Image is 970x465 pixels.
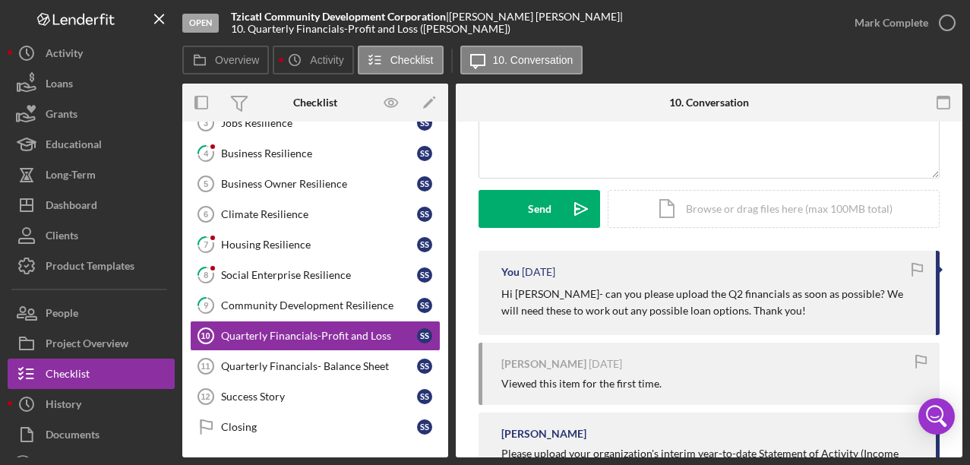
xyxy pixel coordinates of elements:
[839,8,962,38] button: Mark Complete
[417,328,432,343] div: S S
[201,392,210,401] tspan: 12
[204,179,208,188] tspan: 5
[46,160,96,194] div: Long-Term
[8,160,175,190] button: Long-Term
[417,298,432,313] div: S S
[231,23,510,35] div: 10. Quarterly Financials-Profit and Loss ([PERSON_NAME])
[46,99,77,133] div: Grants
[190,108,441,138] a: 3Jobs ResilienceSS
[310,54,343,66] label: Activity
[501,358,586,370] div: [PERSON_NAME]
[221,269,417,281] div: Social Enterprise Resilience
[528,190,551,228] div: Send
[190,351,441,381] a: 11Quarterly Financials- Balance SheetSS
[46,129,102,163] div: Educational
[390,54,434,66] label: Checklist
[46,359,90,393] div: Checklist
[190,229,441,260] a: 7Housing ResilienceSS
[204,119,208,128] tspan: 3
[8,190,175,220] button: Dashboard
[46,38,83,72] div: Activity
[501,428,586,440] div: [PERSON_NAME]
[221,360,417,372] div: Quarterly Financials- Balance Sheet
[417,237,432,252] div: S S
[918,398,955,435] div: Open Intercom Messenger
[8,220,175,251] button: Clients
[46,220,78,255] div: Clients
[46,328,128,362] div: Project Overview
[204,239,209,249] tspan: 7
[8,328,175,359] button: Project Overview
[190,381,441,412] a: 12Success StorySS
[190,321,441,351] a: 10Quarterly Financials-Profit and LossSS
[221,147,417,160] div: Business Resilience
[449,11,623,23] div: [PERSON_NAME] [PERSON_NAME] |
[501,286,921,320] p: Hi [PERSON_NAME]- can you please upload the Q2 financials as soon as possible? We will need these...
[231,11,449,23] div: |
[8,38,175,68] button: Activity
[221,178,417,190] div: Business Owner Resilience
[221,421,417,433] div: Closing
[190,169,441,199] a: 5Business Owner ResilienceSS
[46,251,134,285] div: Product Templates
[855,8,928,38] div: Mark Complete
[221,208,417,220] div: Climate Resilience
[201,362,210,371] tspan: 11
[8,359,175,389] button: Checklist
[417,267,432,283] div: S S
[501,266,520,278] div: You
[8,298,175,328] button: People
[358,46,444,74] button: Checklist
[221,330,417,342] div: Quarterly Financials-Profit and Loss
[8,419,175,450] button: Documents
[417,176,432,191] div: S S
[669,96,749,109] div: 10. Conversation
[221,117,417,129] div: Jobs Resilience
[417,115,432,131] div: S S
[231,10,446,23] b: Tzicatl Community Development Corporation
[46,419,100,454] div: Documents
[8,389,175,419] button: History
[273,46,353,74] button: Activity
[417,146,432,161] div: S S
[201,331,210,340] tspan: 10
[221,391,417,403] div: Success Story
[493,54,573,66] label: 10. Conversation
[204,270,208,280] tspan: 8
[204,300,209,310] tspan: 9
[190,260,441,290] a: 8Social Enterprise ResilienceSS
[204,210,208,219] tspan: 6
[46,298,78,332] div: People
[8,68,175,99] a: Loans
[215,54,259,66] label: Overview
[522,266,555,278] time: 2025-08-13 18:34
[417,419,432,435] div: S S
[589,358,622,370] time: 2025-08-05 13:35
[182,14,219,33] div: Open
[8,251,175,281] button: Product Templates
[182,46,269,74] button: Overview
[46,68,73,103] div: Loans
[8,99,175,129] button: Grants
[479,190,600,228] button: Send
[417,389,432,404] div: S S
[501,378,662,390] div: Viewed this item for the first time.
[417,359,432,374] div: S S
[417,207,432,222] div: S S
[8,129,175,160] button: Educational
[190,199,441,229] a: 6Climate ResilienceSS
[221,239,417,251] div: Housing Resilience
[190,138,441,169] a: 4Business ResilienceSS
[46,389,81,423] div: History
